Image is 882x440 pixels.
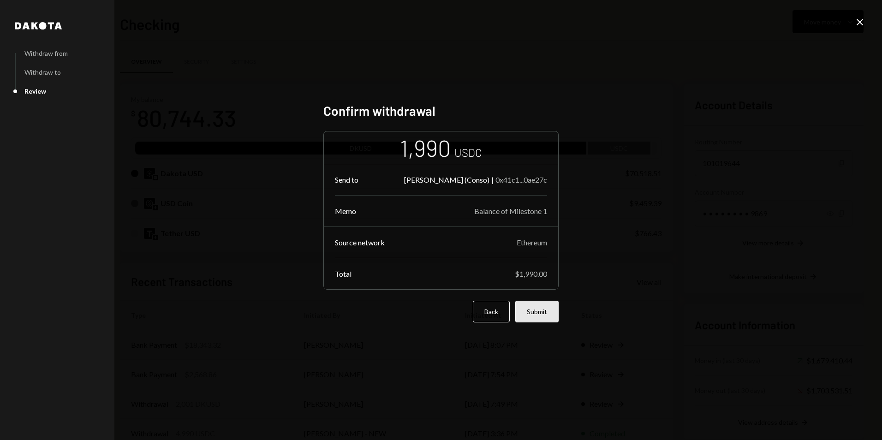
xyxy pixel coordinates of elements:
div: $1,990.00 [515,269,547,278]
div: Review [24,87,46,95]
div: | [491,175,494,184]
button: Back [473,301,510,322]
div: Withdraw to [24,68,61,76]
div: 1,990 [400,133,451,162]
div: [PERSON_NAME] (Conso) [404,175,489,184]
div: 0x41c1...0ae27c [495,175,547,184]
div: Ethereum [517,238,547,247]
div: Balance of Milestone 1 [474,207,547,215]
div: USDC [454,145,482,160]
div: Source network [335,238,385,247]
div: Total [335,269,352,278]
div: Send to [335,175,358,184]
button: Submit [515,301,559,322]
div: Withdraw from [24,49,68,57]
h2: Confirm withdrawal [323,102,559,120]
div: Memo [335,207,356,215]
